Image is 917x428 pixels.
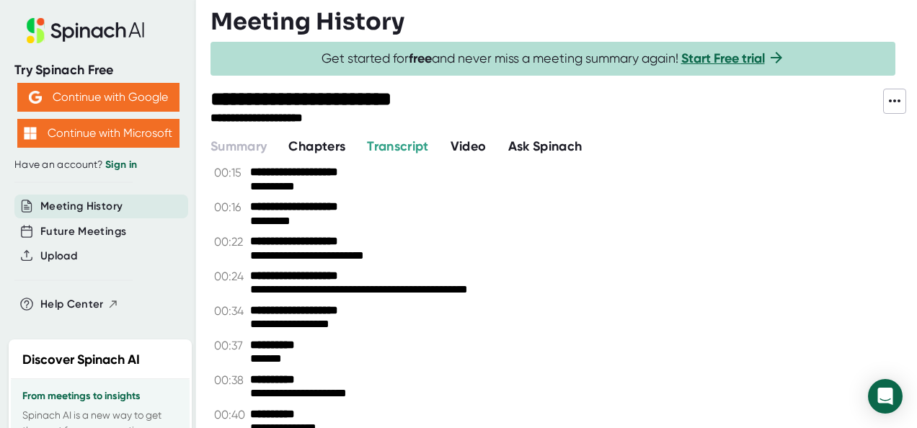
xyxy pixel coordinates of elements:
[17,119,180,148] button: Continue with Microsoft
[40,198,123,215] button: Meeting History
[508,138,582,154] span: Ask Spinach
[367,138,429,154] span: Transcript
[40,296,104,313] span: Help Center
[40,296,119,313] button: Help Center
[451,138,487,154] span: Video
[451,137,487,156] button: Video
[214,235,247,249] span: 00:22
[22,391,178,402] h3: From meetings to insights
[868,379,903,414] div: Open Intercom Messenger
[681,50,765,66] a: Start Free trial
[22,350,140,370] h2: Discover Spinach AI
[105,159,137,171] a: Sign in
[367,137,429,156] button: Transcript
[40,223,126,240] button: Future Meetings
[214,373,247,387] span: 00:38
[322,50,785,67] span: Get started for and never miss a meeting summary again!
[288,138,345,154] span: Chapters
[288,137,345,156] button: Chapters
[29,91,42,104] img: Aehbyd4JwY73AAAAAElFTkSuQmCC
[214,200,247,214] span: 00:16
[214,408,247,422] span: 00:40
[40,248,77,264] button: Upload
[508,137,582,156] button: Ask Spinach
[214,269,247,283] span: 00:24
[211,138,267,154] span: Summary
[214,166,247,179] span: 00:15
[14,159,182,171] div: Have an account?
[211,137,267,156] button: Summary
[14,62,182,79] div: Try Spinach Free
[17,83,180,112] button: Continue with Google
[214,339,247,352] span: 00:37
[211,8,404,35] h3: Meeting History
[409,50,432,66] b: free
[214,304,247,318] span: 00:34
